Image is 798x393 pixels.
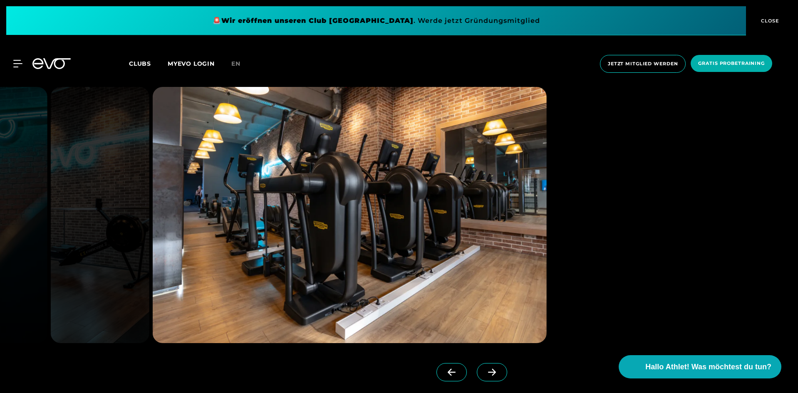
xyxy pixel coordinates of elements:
span: CLOSE [759,17,779,25]
span: Jetzt Mitglied werden [608,60,678,67]
img: evofitness [153,87,547,343]
button: CLOSE [746,6,792,35]
span: Gratis Probetraining [698,60,765,67]
span: Hallo Athlet! Was möchtest du tun? [645,361,771,373]
a: en [231,59,250,69]
span: Clubs [129,60,151,67]
a: Jetzt Mitglied werden [597,55,688,73]
a: Gratis Probetraining [688,55,775,73]
img: evofitness [51,87,149,343]
a: Clubs [129,59,168,67]
button: Hallo Athlet! Was möchtest du tun? [619,355,781,378]
span: en [231,60,240,67]
a: MYEVO LOGIN [168,60,215,67]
